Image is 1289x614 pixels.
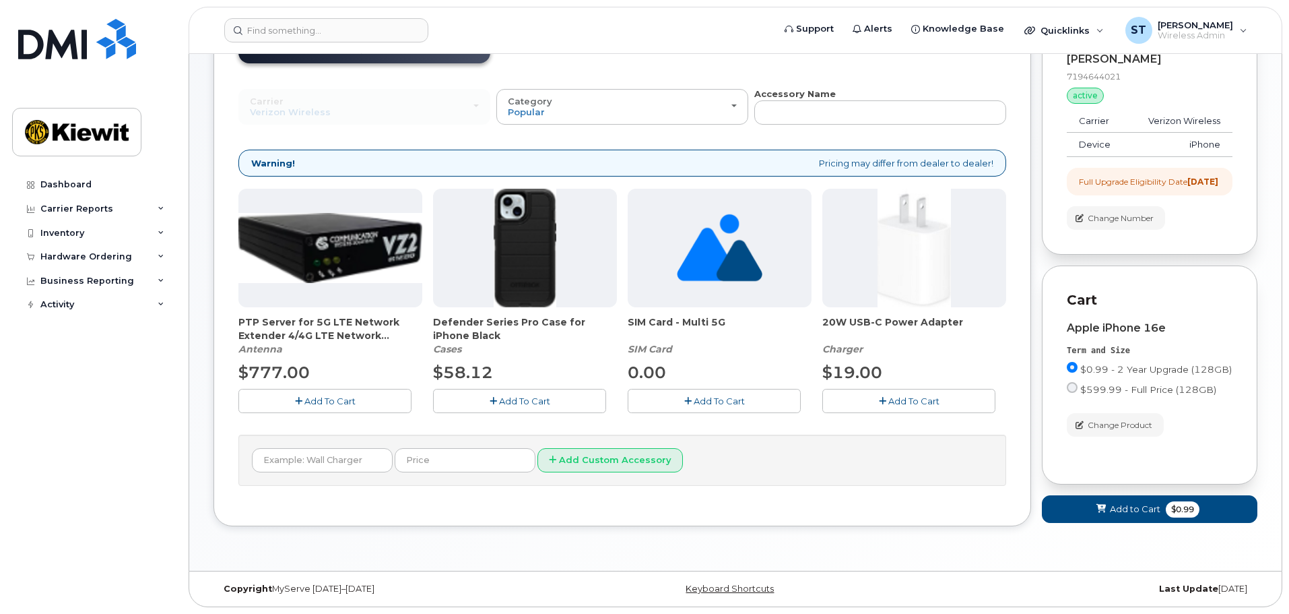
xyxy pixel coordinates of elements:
[1067,133,1127,157] td: Device
[1067,413,1164,437] button: Change Product
[537,448,683,473] button: Add Custom Accessory
[494,189,557,307] img: defenderiphone14.png
[395,448,535,472] input: Price
[1067,290,1232,310] p: Cart
[238,315,422,342] span: PTP Server for 5G LTE Network Extender 4/4G LTE Network Extender 3
[1079,176,1218,187] div: Full Upgrade Eligibility Date
[1158,20,1233,30] span: [PERSON_NAME]
[433,315,617,342] span: Defender Series Pro Case for iPhone Black
[1015,17,1113,44] div: Quicklinks
[238,213,422,283] img: Casa_Sysem.png
[909,584,1257,594] div: [DATE]
[628,363,666,382] span: 0.00
[902,16,1014,42] a: Knowledge Base
[822,343,863,355] em: Charger
[1067,53,1232,65] div: [PERSON_NAME]
[1042,495,1257,523] button: Add to Cart $0.99
[238,315,422,356] div: PTP Server for 5G LTE Network Extender 4/4G LTE Network Extender 3
[1067,109,1127,133] td: Carrier
[1040,25,1090,36] span: Quicklinks
[238,150,1006,177] div: Pricing may differ from dealer to dealer!
[822,315,1006,356] div: 20W USB-C Power Adapter
[864,22,892,36] span: Alerts
[1067,345,1232,357] div: Term and Size
[496,89,748,124] button: Category Popular
[304,396,356,406] span: Add To Cart
[923,22,1004,36] span: Knowledge Base
[238,343,282,355] em: Antenna
[1067,88,1104,104] div: active
[433,315,617,356] div: Defender Series Pro Case for iPhone Black
[628,389,801,412] button: Add To Cart
[775,16,843,42] a: Support
[754,88,836,99] strong: Accessory Name
[1067,206,1165,230] button: Change Number
[1067,71,1232,82] div: 7194644021
[1187,177,1218,187] strong: [DATE]
[628,315,812,356] div: SIM Card - Multi 5G
[1116,17,1257,44] div: Samuel Travis
[1159,584,1218,594] strong: Last Update
[1067,322,1232,334] div: Apple iPhone 16e
[433,343,461,355] em: Cases
[1067,362,1078,373] input: $0.99 - 2 Year Upgrade (128GB)
[628,315,812,342] span: SIM Card - Multi 5G
[1088,419,1152,431] span: Change Product
[1158,30,1233,41] span: Wireless Admin
[224,18,428,42] input: Find something...
[238,389,411,412] button: Add To Cart
[508,106,545,117] span: Popular
[796,22,834,36] span: Support
[1127,109,1232,133] td: Verizon Wireless
[843,16,902,42] a: Alerts
[433,363,493,382] span: $58.12
[1067,382,1078,393] input: $599.99 - Full Price (128GB)
[686,584,774,594] a: Keyboard Shortcuts
[251,157,295,170] strong: Warning!
[878,189,951,307] img: apple20w.jpg
[1110,503,1160,516] span: Add to Cart
[822,315,1006,342] span: 20W USB-C Power Adapter
[224,584,272,594] strong: Copyright
[694,396,745,406] span: Add To Cart
[213,584,562,594] div: MyServe [DATE]–[DATE]
[238,363,310,382] span: $777.00
[628,343,672,355] em: SIM Card
[1166,501,1199,518] span: $0.99
[822,389,995,412] button: Add To Cart
[1088,212,1154,224] span: Change Number
[1230,555,1279,604] iframe: Messenger Launcher
[1080,364,1232,375] span: $0.99 - 2 Year Upgrade (128GB)
[433,389,606,412] button: Add To Cart
[888,396,939,406] span: Add To Cart
[822,363,882,382] span: $19.00
[508,96,552,106] span: Category
[252,448,393,472] input: Example: Wall Charger
[1127,133,1232,157] td: iPhone
[677,189,762,307] img: no_image_found-2caef05468ed5679b831cfe6fc140e25e0c280774317ffc20a367ab7fd17291e.png
[1131,22,1146,38] span: ST
[1080,384,1216,395] span: $599.99 - Full Price (128GB)
[499,396,550,406] span: Add To Cart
